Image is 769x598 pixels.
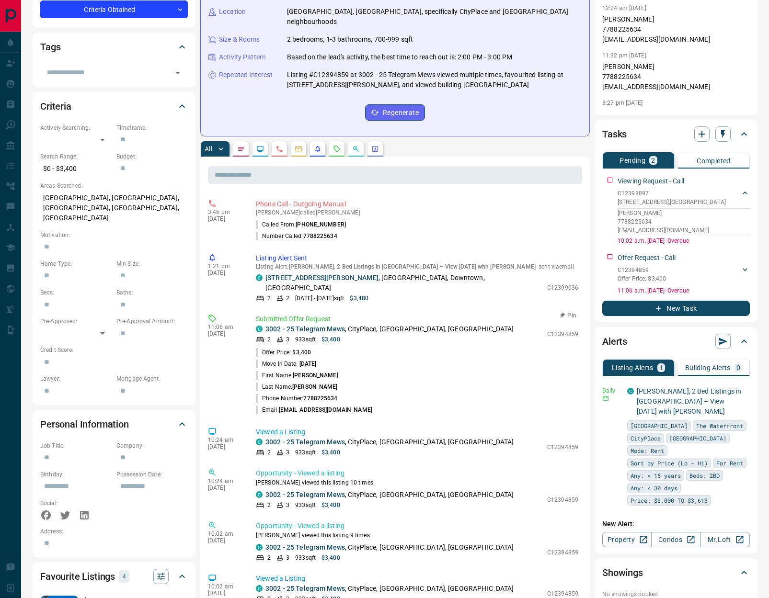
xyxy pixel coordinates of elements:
[267,448,271,457] p: 2
[352,145,360,153] svg: Opportunities
[689,471,720,480] span: Beds: 2BD
[256,253,578,263] p: Listing Alert Sent
[295,145,302,153] svg: Emails
[659,364,663,371] p: 1
[547,496,578,504] p: C12394859
[295,501,316,509] p: 933 sqft
[602,62,750,92] p: [PERSON_NAME] 7788225634 [EMAIL_ADDRESS][DOMAIN_NAME]
[256,274,263,281] div: condos.ca
[631,496,708,505] span: Price: $3,000 TO $3,613
[365,104,425,121] button: Regenerate
[256,326,263,332] div: condos.ca
[286,294,289,303] p: 2
[292,384,337,390] span: [PERSON_NAME]
[256,348,311,357] p: Offer Price:
[602,301,750,316] button: New Task
[208,437,241,443] p: 10:24 am
[256,145,264,153] svg: Lead Browsing Activity
[116,441,188,450] p: Company:
[40,413,188,436] div: Personal Information
[256,209,578,216] p: [PERSON_NAME] called [PERSON_NAME]
[618,226,750,235] p: [EMAIL_ADDRESS][DOMAIN_NAME]
[40,190,188,226] p: [GEOGRAPHIC_DATA], [GEOGRAPHIC_DATA], [GEOGRAPHIC_DATA], [GEOGRAPHIC_DATA], [GEOGRAPHIC_DATA]
[265,543,345,551] a: 3002 - 25 Telegram Mews
[631,458,708,468] span: Sort by Price (Lo - Hi)
[256,371,338,380] p: First Name:
[116,374,188,383] p: Mortgage Agent:
[265,490,514,500] p: , CityPlace, [GEOGRAPHIC_DATA], [GEOGRAPHIC_DATA]
[116,260,188,268] p: Min Size:
[265,325,345,333] a: 3002 - 25 Telegram Mews
[696,421,743,430] span: The Waterfront
[631,433,661,443] span: CityPlace
[171,66,184,79] button: Open
[602,386,621,395] p: Daily
[287,34,413,45] p: 2 bedrooms, 1-3 bathrooms, 700-999 sqft
[208,263,241,270] p: 1:21 pm
[40,124,112,132] p: Actively Searching:
[716,458,743,468] span: For Rent
[116,470,188,479] p: Possession Date:
[256,220,346,229] p: Called From:
[267,335,271,344] p: 2
[116,288,188,297] p: Baths:
[40,499,112,508] p: Social:
[321,335,340,344] p: $3,400
[618,286,750,295] p: 11:06 a.m. [DATE] - Overdue
[256,406,372,414] p: Email:
[669,433,726,443] span: [GEOGRAPHIC_DATA]
[256,427,578,437] p: Viewed a Listing
[219,52,266,62] p: Activity Pattern
[602,126,627,142] h2: Tasks
[602,5,646,11] p: 12:24 am [DATE]
[267,294,271,303] p: 2
[275,145,283,153] svg: Calls
[618,187,750,208] div: C12398897[STREET_ADDRESS],[GEOGRAPHIC_DATA]
[40,161,112,177] p: $0 - $3,400
[287,7,582,27] p: [GEOGRAPHIC_DATA], [GEOGRAPHIC_DATA], specifically CityPlace and [GEOGRAPHIC_DATA] neighbourhoods
[295,335,316,344] p: 933 sqft
[40,417,129,432] h2: Personal Information
[631,471,681,480] span: Any: < 15 years
[631,446,664,455] span: Mode: Rent
[40,231,188,239] p: Motivation:
[40,181,188,190] p: Areas Searched:
[40,441,112,450] p: Job Title:
[208,583,241,590] p: 10:02 am
[40,346,188,354] p: Credit Score:
[40,39,60,55] h2: Tags
[267,553,271,562] p: 2
[208,324,241,330] p: 11:06 am
[40,99,71,114] h2: Criteria
[40,288,112,297] p: Beds:
[40,527,188,536] p: Address:
[208,330,241,337] p: [DATE]
[602,395,609,402] svg: Email
[256,468,578,478] p: Opportunity - Viewed a listing
[256,360,316,368] p: Move In Date:
[547,548,578,557] p: C12394859
[651,532,700,547] a: Condos
[620,157,645,164] p: Pending
[205,146,212,152] p: All
[602,123,750,146] div: Tasks
[40,470,112,479] p: Birthday:
[697,158,731,164] p: Completed
[40,35,188,58] div: Tags
[256,521,578,531] p: Opportunity - Viewed a listing
[287,52,512,62] p: Based on the lead's activity, the best time to reach out is: 2:00 PM - 3:00 PM
[208,590,241,597] p: [DATE]
[208,478,241,485] p: 10:24 am
[602,334,627,349] h2: Alerts
[286,335,289,344] p: 3
[265,437,514,447] p: , CityPlace, [GEOGRAPHIC_DATA], [GEOGRAPHIC_DATA]
[289,263,536,270] span: [PERSON_NAME], 2 Bed Listings in [GEOGRAPHIC_DATA] – View [DATE] with [PERSON_NAME]
[256,394,338,403] p: Phone Number:
[293,372,338,379] span: [PERSON_NAME]
[637,387,741,415] a: [PERSON_NAME], 2 Bed Listings in [GEOGRAPHIC_DATA] – View [DATE] with [PERSON_NAME]
[265,584,514,594] p: , CityPlace, [GEOGRAPHIC_DATA], [GEOGRAPHIC_DATA]
[333,145,341,153] svg: Requests
[602,100,643,106] p: 8:27 pm [DATE]
[371,145,379,153] svg: Agent Actions
[618,253,676,263] p: Offer Request - Call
